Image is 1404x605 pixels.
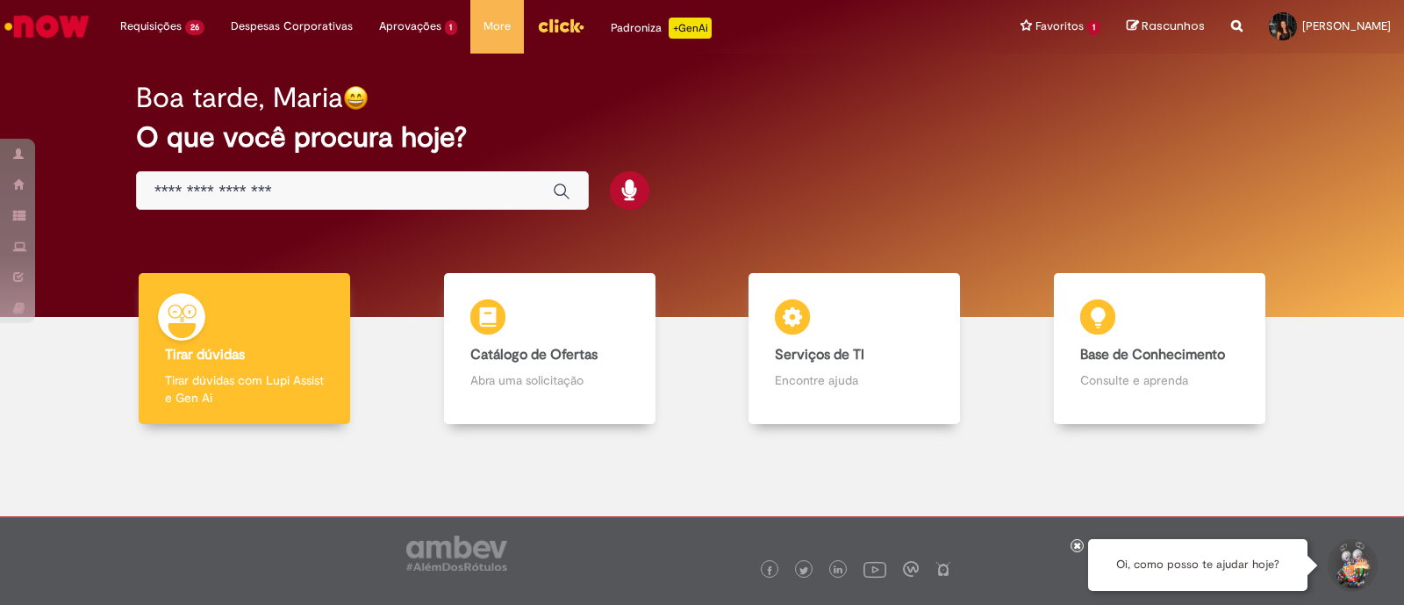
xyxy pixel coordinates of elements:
[863,558,886,580] img: logo_footer_youtube.png
[165,346,245,364] b: Tirar dúvidas
[1007,273,1313,425] a: Base de Conhecimento Consulte e aprenda
[1080,371,1239,389] p: Consulte e aprenda
[470,346,598,364] b: Catálogo de Ofertas
[1088,539,1307,591] div: Oi, como posso te ajudar hoje?
[903,561,919,577] img: logo_footer_workplace.png
[1127,18,1205,35] a: Rascunhos
[1035,18,1084,35] span: Favoritos
[343,85,369,111] img: happy-face.png
[2,9,92,44] img: ServiceNow
[537,12,584,39] img: click_logo_yellow_360x200.png
[1325,539,1378,592] button: Iniciar Conversa de Suporte
[799,566,808,575] img: logo_footer_twitter.png
[611,18,712,39] div: Padroniza
[470,371,629,389] p: Abra uma solicitação
[484,18,511,35] span: More
[669,18,712,39] p: +GenAi
[1080,346,1225,364] b: Base de Conhecimento
[765,566,774,575] img: logo_footer_facebook.png
[1302,18,1391,33] span: [PERSON_NAME]
[136,122,1268,153] h2: O que você procura hoje?
[1087,20,1100,35] span: 1
[834,565,842,576] img: logo_footer_linkedin.png
[775,371,934,389] p: Encontre ajuda
[92,273,398,425] a: Tirar dúvidas Tirar dúvidas com Lupi Assist e Gen Ai
[379,18,441,35] span: Aprovações
[165,371,324,407] p: Tirar dúvidas com Lupi Assist e Gen Ai
[775,346,864,364] b: Serviços de TI
[1142,18,1205,34] span: Rascunhos
[935,561,951,577] img: logo_footer_naosei.png
[702,273,1007,425] a: Serviços de TI Encontre ajuda
[445,20,458,35] span: 1
[398,273,703,425] a: Catálogo de Ofertas Abra uma solicitação
[231,18,353,35] span: Despesas Corporativas
[136,83,343,113] h2: Boa tarde, Maria
[185,20,204,35] span: 26
[120,18,182,35] span: Requisições
[406,536,507,571] img: logo_footer_ambev_rotulo_gray.png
